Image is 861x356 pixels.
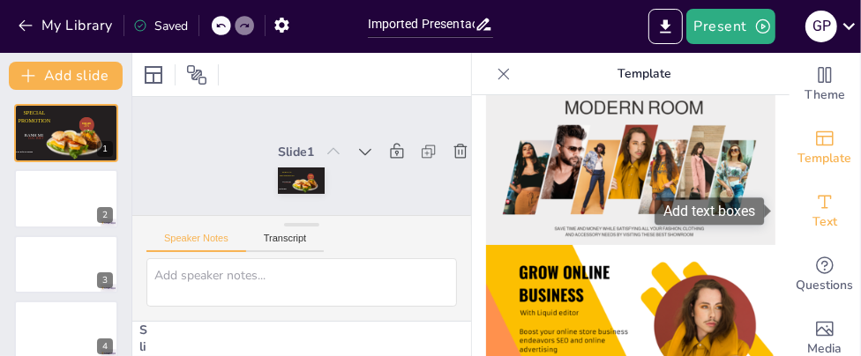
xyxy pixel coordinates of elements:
[14,235,118,293] div: 3
[97,141,113,157] div: 1
[655,197,764,225] div: Add text boxes
[648,9,683,44] button: Export to PowerPoint
[278,144,314,160] div: Slide 1
[133,18,188,34] div: Saved
[246,233,325,252] button: Transcript
[139,61,168,89] div: Layout
[790,180,860,243] div: Add text boxes
[812,212,837,232] span: Text
[368,11,475,37] input: Insert title
[790,116,860,180] div: Add ready made slides
[14,104,118,162] div: 1
[798,149,852,168] span: Template
[486,83,775,246] img: thumb-3.png
[97,338,113,354] div: 4
[97,207,113,223] div: 2
[28,137,43,140] span: DAC BIET
[9,62,123,90] button: Add slide
[14,169,118,227] div: 2
[686,9,775,44] button: Present
[186,64,207,85] span: Position
[13,11,120,40] button: My Library
[283,181,292,182] span: BANH MI
[285,182,292,184] span: DAC BIET
[790,53,860,116] div: Change the overall theme
[16,151,33,152] span: Only for this weekend
[797,276,854,295] span: Questions
[146,233,246,252] button: Speaker Notes
[805,11,837,42] div: G P
[279,189,287,189] span: Only for this weekend
[97,272,113,288] div: 3
[805,9,837,44] button: G P
[805,85,845,105] span: Theme
[25,133,43,137] span: BANH MI
[518,53,772,95] p: Template
[19,110,51,123] span: SPECIAL PROMOTION
[280,170,295,176] span: SPECIAL PROMOTION
[790,243,860,307] div: Get real-time input from your audience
